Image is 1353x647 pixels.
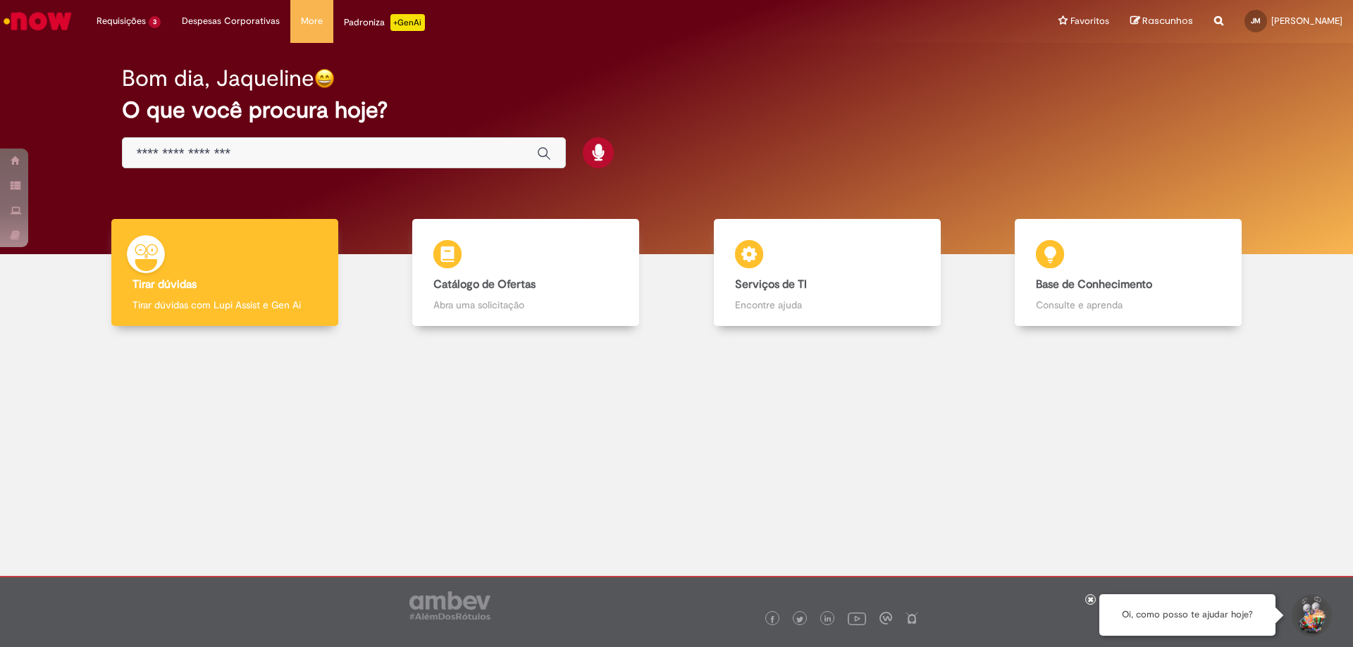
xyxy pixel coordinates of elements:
p: Abra uma solicitação [433,298,618,312]
p: Tirar dúvidas com Lupi Assist e Gen Ai [132,298,317,312]
b: Tirar dúvidas [132,277,197,291]
b: Serviços de TI [735,277,807,291]
img: logo_footer_youtube.png [848,609,866,627]
p: +GenAi [390,14,425,31]
a: Catálogo de Ofertas Abra uma solicitação [376,219,677,327]
img: logo_footer_naosei.png [906,612,918,624]
b: Catálogo de Ofertas [433,277,536,291]
img: logo_footer_ambev_rotulo_gray.png [409,591,490,620]
span: Favoritos [1070,14,1109,28]
span: More [301,14,323,28]
span: Despesas Corporativas [182,14,280,28]
b: Base de Conhecimento [1036,277,1152,291]
p: Consulte e aprenda [1036,298,1221,312]
img: logo_footer_twitter.png [796,616,803,623]
a: Base de Conhecimento Consulte e aprenda [978,219,1280,327]
a: Serviços de TI Encontre ajuda [676,219,978,327]
img: happy-face.png [314,68,335,89]
button: Iniciar Conversa de Suporte [1290,594,1332,636]
img: logo_footer_facebook.png [769,616,776,623]
div: Oi, como posso te ajudar hoje? [1099,594,1275,636]
span: 3 [149,16,161,28]
img: logo_footer_workplace.png [879,612,892,624]
span: [PERSON_NAME] [1271,15,1342,27]
img: logo_footer_linkedin.png [824,615,832,624]
h2: O que você procura hoje? [122,98,1232,123]
h2: Bom dia, Jaqueline [122,66,314,91]
a: Rascunhos [1130,15,1193,28]
span: JM [1251,16,1261,25]
div: Padroniza [344,14,425,31]
span: Rascunhos [1142,14,1193,27]
p: Encontre ajuda [735,298,920,312]
span: Requisições [97,14,146,28]
img: ServiceNow [1,7,74,35]
a: Tirar dúvidas Tirar dúvidas com Lupi Assist e Gen Ai [74,219,376,327]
